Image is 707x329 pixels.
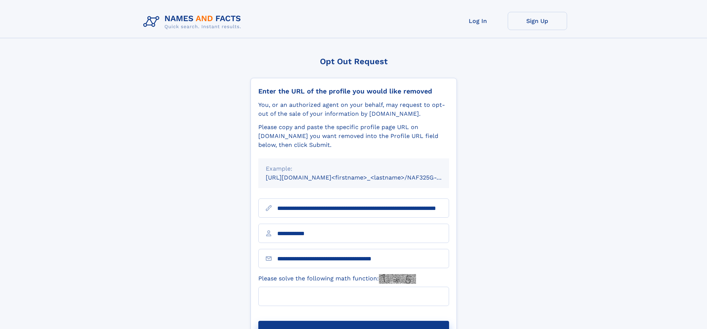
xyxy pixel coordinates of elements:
[258,87,449,95] div: Enter the URL of the profile you would like removed
[508,12,567,30] a: Sign Up
[251,57,457,66] div: Opt Out Request
[266,174,463,181] small: [URL][DOMAIN_NAME]<firstname>_<lastname>/NAF325G-xxxxxxxx
[448,12,508,30] a: Log In
[266,164,442,173] div: Example:
[140,12,247,32] img: Logo Names and Facts
[258,101,449,118] div: You, or an authorized agent on your behalf, may request to opt-out of the sale of your informatio...
[258,123,449,149] div: Please copy and paste the specific profile page URL on [DOMAIN_NAME] you want removed into the Pr...
[258,274,416,284] label: Please solve the following math function:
